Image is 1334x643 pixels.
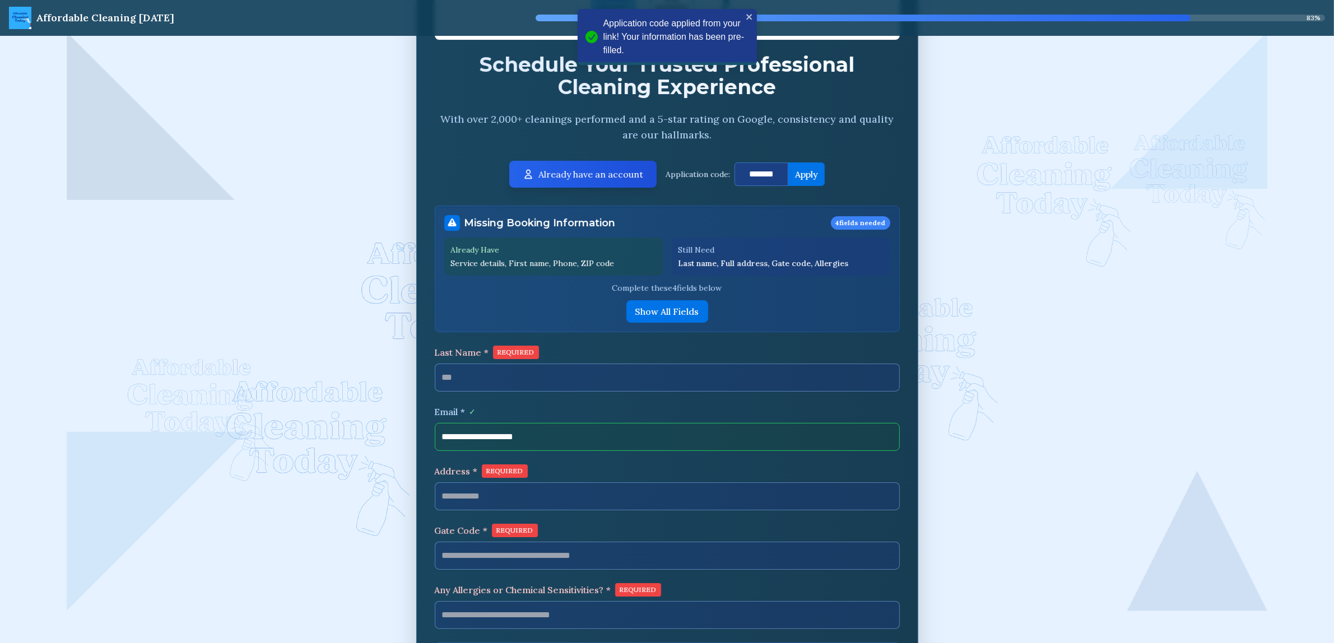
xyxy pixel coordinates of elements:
[626,300,708,323] button: Show All Fields
[444,282,890,293] p: Complete these 4 fields below
[831,216,890,230] span: 4 fields needed
[482,464,528,478] span: REQUIRED
[678,258,884,269] p: Last name, Full address, Gate code, Allergies
[578,9,757,65] div: Application code applied from your link! Your information has been pre-filled.
[435,405,900,418] label: Email *
[788,162,825,186] button: Apply
[435,346,900,359] label: Last Name *
[435,464,900,478] label: Address *
[615,583,661,597] span: REQUIRED
[451,244,656,255] p: Already Have
[451,258,656,269] p: Service details, First name, Phone, ZIP code
[435,111,900,143] p: With over 2,000+ cleanings performed and a 5-star rating on Google, consistency and quality are o...
[678,244,884,255] p: Still Need
[666,169,730,180] p: Application code:
[435,583,900,597] label: Any Allergies or Chemical Sensitivities? *
[435,524,900,537] label: Gate Code *
[470,406,476,417] span: ✓
[493,346,539,359] span: REQUIRED
[36,10,174,26] div: Affordable Cleaning [DATE]
[1307,13,1321,22] span: 83 %
[509,161,657,188] button: Already have an account
[492,524,538,537] span: REQUIRED
[464,215,616,231] h3: Missing Booking Information
[9,7,31,29] img: ACT Logo
[746,12,754,21] button: close
[435,53,900,98] h2: Schedule Your Trusted Professional Cleaning Experience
